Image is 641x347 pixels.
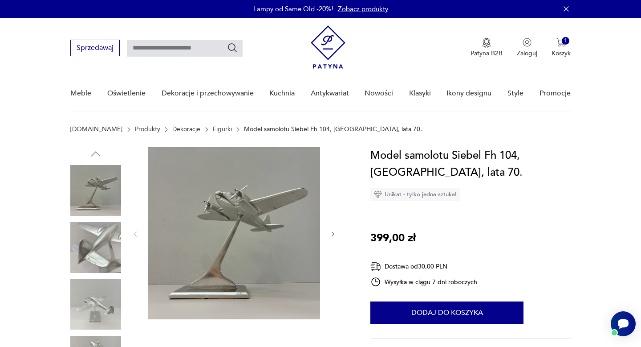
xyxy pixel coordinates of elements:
[253,4,333,13] p: Lampy od Same Old -20%!
[311,25,345,69] img: Patyna - sklep z meblami i dekoracjami vintage
[338,4,388,13] a: Zobacz produkty
[446,76,491,111] a: Ikony designu
[227,42,238,53] button: Szukaj
[507,76,523,111] a: Style
[370,230,416,247] p: 399,00 zł
[311,76,349,111] a: Antykwariat
[269,76,295,111] a: Kuchnia
[517,38,537,58] button: Zaloguj
[107,76,146,111] a: Oświetlenie
[70,40,120,56] button: Sprzedawaj
[552,38,571,58] button: 1Koszyk
[172,126,200,133] a: Dekoracje
[611,311,636,336] iframe: Smartsupp widget button
[517,49,537,58] p: Zaloguj
[70,279,121,330] img: Zdjęcie produktu Model samolotu Siebel Fh 104, Niemcy, lata 70.
[409,76,431,111] a: Klasyki
[70,165,121,216] img: Zdjęcie produktu Model samolotu Siebel Fh 104, Niemcy, lata 70.
[213,126,232,133] a: Figurki
[523,38,531,47] img: Ikonka użytkownika
[148,147,320,319] img: Zdjęcie produktu Model samolotu Siebel Fh 104, Niemcy, lata 70.
[471,38,503,58] button: Patyna B2B
[562,37,569,45] div: 1
[374,190,382,198] img: Ikona diamentu
[70,126,122,133] a: [DOMAIN_NAME]
[471,38,503,58] a: Ikona medaluPatyna B2B
[162,76,254,111] a: Dekoracje i przechowywanie
[556,38,565,47] img: Ikona koszyka
[552,49,571,58] p: Koszyk
[370,188,460,201] div: Unikat - tylko jedna sztuka!
[70,76,91,111] a: Meble
[70,222,121,273] img: Zdjęcie produktu Model samolotu Siebel Fh 104, Niemcy, lata 70.
[540,76,571,111] a: Promocje
[482,38,491,48] img: Ikona medalu
[370,261,477,272] div: Dostawa od 30,00 PLN
[370,147,570,181] h1: Model samolotu Siebel Fh 104, [GEOGRAPHIC_DATA], lata 70.
[70,45,120,52] a: Sprzedawaj
[370,261,381,272] img: Ikona dostawy
[471,49,503,58] p: Patyna B2B
[365,76,393,111] a: Nowości
[370,277,477,287] div: Wysyłka w ciągu 7 dni roboczych
[135,126,160,133] a: Produkty
[370,302,523,324] button: Dodaj do koszyka
[244,126,422,133] p: Model samolotu Siebel Fh 104, [GEOGRAPHIC_DATA], lata 70.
